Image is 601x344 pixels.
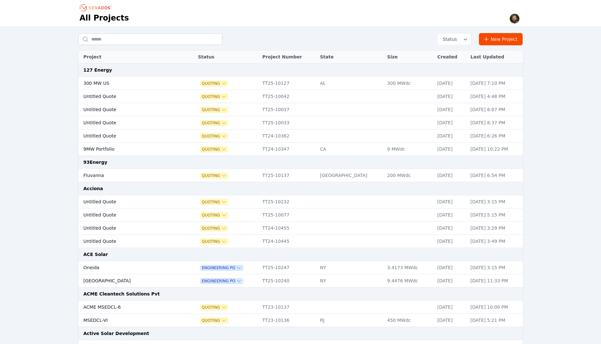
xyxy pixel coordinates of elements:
[467,103,523,116] td: [DATE] 8:07 PM
[434,222,467,235] td: [DATE]
[467,50,523,64] th: Last Updated
[78,103,179,116] td: Untitled Quote
[259,103,317,116] td: TT25-10037
[479,33,523,45] a: New Project
[78,222,179,235] td: Untitled Quote
[259,90,317,103] td: TT25-10042
[434,235,467,248] td: [DATE]
[434,143,467,156] td: [DATE]
[467,129,523,143] td: [DATE] 6:26 PM
[78,261,179,274] td: Oneida
[78,301,523,314] tr: ACME MSEDCL-6QuotingTT23-10137[DATE][DATE] 10:00 PM
[78,50,179,64] th: Project
[434,116,467,129] td: [DATE]
[78,274,179,287] td: [GEOGRAPHIC_DATA]
[200,94,228,99] button: Quoting
[200,199,228,205] button: Quoting
[78,116,523,129] tr: Untitled QuoteQuotingTT25-10033[DATE][DATE] 8:37 PM
[259,169,317,182] td: TT25-10137
[78,77,179,90] td: 300 MW US
[200,107,228,112] button: Quoting
[434,208,467,222] td: [DATE]
[78,129,523,143] tr: Untitled QuoteQuotingTT24-10362[DATE][DATE] 6:26 PM
[200,134,228,139] button: Quoting
[78,248,523,261] td: ACE Solar
[200,120,228,126] button: Quoting
[467,261,523,274] td: [DATE] 3:15 PM
[467,90,523,103] td: [DATE] 4:48 PM
[78,274,523,287] tr: [GEOGRAPHIC_DATA]Engineering POTT25-10240NY9.4476 MWdc[DATE][DATE] 11:33 PM
[317,261,384,274] td: NY
[467,222,523,235] td: [DATE] 3:29 PM
[200,226,228,231] button: Quoting
[78,222,523,235] tr: Untitled QuoteQuotingTT24-10455[DATE][DATE] 3:29 PM
[78,156,523,169] td: 93Energy
[200,213,228,218] button: Quoting
[440,36,457,42] span: Status
[200,318,228,323] span: Quoting
[467,77,523,90] td: [DATE] 7:10 PM
[259,314,317,327] td: TT23-10136
[467,274,523,287] td: [DATE] 11:33 PM
[78,143,179,156] td: 9MW Portfolio
[78,314,523,327] tr: MSEDCL-VIQuotingTT23-10136RJ450 MWdc[DATE][DATE] 5:21 PM
[509,13,520,24] img: Sam Prest
[434,77,467,90] td: [DATE]
[259,116,317,129] td: TT25-10033
[78,261,523,274] tr: OneidaEngineering POTT25-10247NY3.4173 MWdc[DATE][DATE] 3:15 PM
[200,239,228,244] span: Quoting
[78,129,179,143] td: Untitled Quote
[384,77,434,90] td: 300 MWdc
[200,147,228,152] button: Quoting
[384,314,434,327] td: 450 MWdc
[384,261,434,274] td: 3.4173 MWdc
[437,33,471,45] button: Status
[434,274,467,287] td: [DATE]
[78,169,523,182] tr: FluvannaQuotingTT25-10137[GEOGRAPHIC_DATA]200 MWdc[DATE][DATE] 6:54 PM
[78,169,179,182] td: Fluvanna
[467,314,523,327] td: [DATE] 5:21 PM
[434,195,467,208] td: [DATE]
[259,77,317,90] td: TT25-10127
[434,129,467,143] td: [DATE]
[200,81,228,86] button: Quoting
[78,195,523,208] tr: Untitled QuoteQuotingTT25-10232[DATE][DATE] 3:15 PM
[80,13,129,23] h1: All Projects
[467,116,523,129] td: [DATE] 8:37 PM
[195,50,259,64] th: Status
[259,195,317,208] td: TT25-10232
[200,265,243,270] button: Engineering PO
[78,327,523,340] td: Active Solar Development
[78,195,179,208] td: Untitled Quote
[467,235,523,248] td: [DATE] 3:49 PM
[78,77,523,90] tr: 300 MW USQuotingTT25-10127AL300 MWdc[DATE][DATE] 7:10 PM
[467,195,523,208] td: [DATE] 3:15 PM
[467,143,523,156] td: [DATE] 10:22 PM
[317,274,384,287] td: NY
[78,64,523,77] td: 127 Energy
[317,143,384,156] td: CA
[78,90,179,103] td: Untitled Quote
[200,305,228,310] span: Quoting
[259,301,317,314] td: TT23-10137
[384,50,434,64] th: Size
[467,208,523,222] td: [DATE] 5:15 PM
[200,278,243,284] button: Engineering PO
[434,90,467,103] td: [DATE]
[434,301,467,314] td: [DATE]
[467,301,523,314] td: [DATE] 10:00 PM
[434,50,467,64] th: Created
[259,143,317,156] td: TT24-10347
[78,103,523,116] tr: Untitled QuoteQuotingTT25-10037[DATE][DATE] 8:07 PM
[78,301,179,314] td: ACME MSEDCL-6
[200,173,228,178] button: Quoting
